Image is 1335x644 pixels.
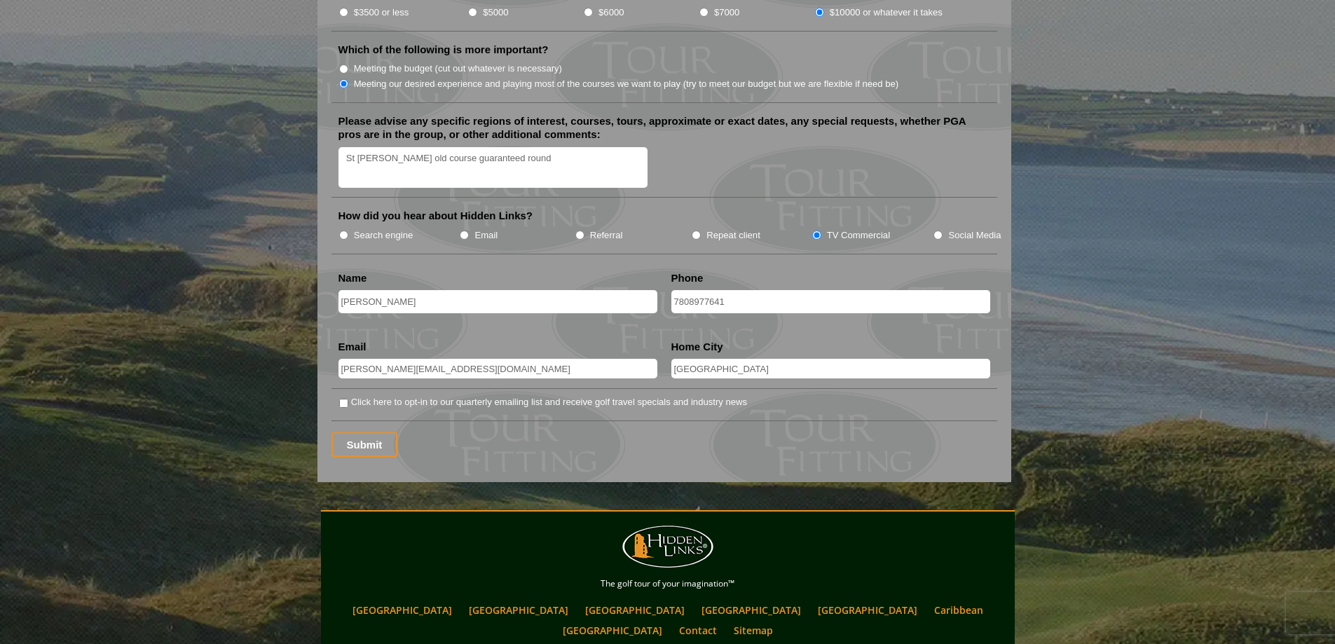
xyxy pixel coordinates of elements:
label: $6000 [598,6,624,20]
a: Contact [672,620,724,640]
label: Referral [590,228,623,242]
a: [GEOGRAPHIC_DATA] [811,600,924,620]
a: Caribbean [927,600,990,620]
input: Submit [331,432,398,457]
label: Repeat client [706,228,760,242]
a: [GEOGRAPHIC_DATA] [694,600,808,620]
label: Email [474,228,498,242]
a: Sitemap [727,620,780,640]
label: $5000 [483,6,508,20]
label: Meeting our desired experience and playing most of the courses we want to play (try to meet our b... [354,77,899,91]
label: $3500 or less [354,6,409,20]
label: Phone [671,271,704,285]
a: [GEOGRAPHIC_DATA] [462,600,575,620]
a: [GEOGRAPHIC_DATA] [345,600,459,620]
label: Meeting the budget (cut out whatever is necessary) [354,62,562,76]
label: How did you hear about Hidden Links? [338,209,533,223]
label: Home City [671,340,723,354]
label: Which of the following is more important? [338,43,549,57]
label: Please advise any specific regions of interest, courses, tours, approximate or exact dates, any s... [338,114,990,142]
p: The golf tour of your imagination™ [324,576,1011,591]
label: Email [338,340,367,354]
a: [GEOGRAPHIC_DATA] [578,600,692,620]
label: Search engine [354,228,413,242]
label: TV Commercial [827,228,890,242]
label: Click here to opt-in to our quarterly emailing list and receive golf travel specials and industry... [351,395,747,409]
label: $10000 or whatever it takes [830,6,943,20]
label: Name [338,271,367,285]
a: [GEOGRAPHIC_DATA] [556,620,669,640]
label: Social Media [948,228,1001,242]
label: $7000 [714,6,739,20]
